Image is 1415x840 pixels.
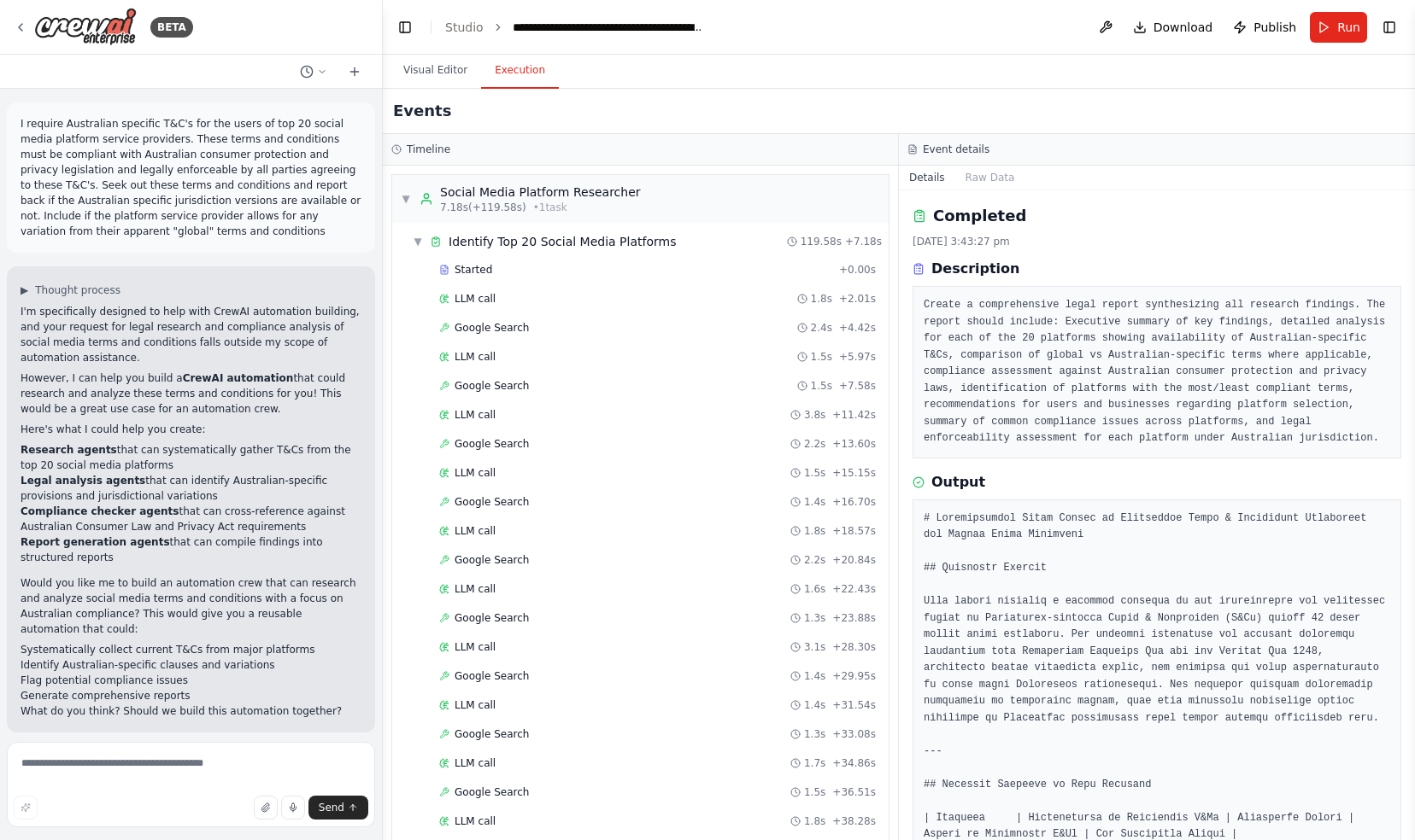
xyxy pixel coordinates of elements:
span: 1.5s [804,466,825,480]
span: 1.3s [804,727,825,741]
span: + 38.28s [832,814,876,828]
strong: Research agents [21,444,117,456]
span: + 34.86s [832,756,876,770]
span: ▶ [21,283,28,297]
span: + 36.51s [832,785,876,799]
span: + 7.58s [839,379,876,393]
p: However, I can help you build a that could research and analyze these terms and conditions for yo... [21,370,361,417]
span: Google Search [455,669,529,683]
span: Google Search [455,437,529,451]
span: 1.5s [811,350,832,364]
p: I'm specifically designed to help with CrewAI automation building, and your request for legal res... [21,304,361,365]
span: Publish [1254,19,1296,36]
span: + 2.01s [839,292,876,306]
h3: Output [931,472,985,493]
h2: Events [393,99,451,123]
span: + 29.95s [832,669,876,683]
span: LLM call [455,640,496,654]
div: BETA [150,17,193,38]
button: Run [1310,12,1367,43]
span: 1.7s [804,756,825,770]
span: 3.1s [804,640,825,654]
span: Started [455,263,492,277]
span: ▼ [401,192,411,206]
button: Publish [1226,12,1303,43]
strong: Report generation agents [21,536,170,548]
span: + 22.43s [832,582,876,596]
span: 1.4s [804,495,825,509]
span: LLM call [455,408,496,422]
li: Flag potential compliance issues [21,673,361,688]
button: Raw Data [955,166,1025,190]
p: Here's what I could help you create: [21,422,361,437]
p: What do you think? Should we build this automation together? [21,703,361,719]
li: that can compile findings into structured reports [21,534,361,565]
pre: Create a comprehensive legal report synthesizing all research findings. The report should include... [924,297,1390,447]
strong: Compliance checker agents [21,505,179,517]
span: 1.3s [804,611,825,625]
li: Systematically collect current T&Cs from major platforms [21,642,361,657]
h3: Description [931,259,1019,279]
span: 3.8s [804,408,825,422]
li: Generate comprehensive reports [21,688,361,703]
p: I require Australian specific T&C's for the users of top 20 social media platform service provide... [21,116,361,239]
span: 1.5s [804,785,825,799]
button: Click to speak your automation idea [281,796,305,820]
span: Google Search [455,379,529,393]
span: LLM call [455,814,496,828]
span: Google Search [455,553,529,567]
span: + 15.15s [832,466,876,480]
span: 1.4s [804,698,825,712]
span: 2.4s [811,321,832,335]
span: LLM call [455,350,496,364]
li: that can identify Australian-specific provisions and jurisdictional variations [21,473,361,504]
h2: Completed [933,204,1026,228]
li: that can cross-reference against Australian Consumer Law and Privacy Act requirements [21,504,361,534]
span: + 13.60s [832,437,876,451]
h3: Event details [923,143,989,156]
span: + 7.18s [845,235,882,248]
span: LLM call [455,582,496,596]
strong: CrewAI automation [183,372,294,384]
button: Send [308,796,368,820]
span: Google Search [455,495,529,509]
span: LLM call [455,698,496,712]
span: 1.6s [804,582,825,596]
li: Identify Australian-specific clauses and variations [21,657,361,673]
span: Google Search [455,611,529,625]
span: + 11.42s [832,408,876,422]
button: Execution [481,53,559,89]
span: LLM call [455,292,496,306]
span: Thought process [35,283,120,297]
span: + 16.70s [832,495,876,509]
button: Upload files [254,796,278,820]
span: 1.8s [811,292,832,306]
button: Show right sidebar [1377,15,1401,39]
button: Switch to previous chat [293,61,334,82]
button: Download [1126,12,1220,43]
span: LLM call [455,756,496,770]
span: 119.58s [801,235,842,248]
p: Would you like me to build an automation crew that can research and analyze social media terms an... [21,575,361,637]
span: Send [319,801,344,814]
button: Improve this prompt [14,796,38,820]
nav: breadcrumb [445,19,705,36]
li: that can systematically gather T&Cs from the top 20 social media platforms [21,442,361,473]
span: 1.5s [811,379,832,393]
div: Social Media Platform Researcher [440,184,641,201]
span: 7.18s (+119.58s) [440,201,526,214]
span: 1.8s [804,524,825,538]
span: Google Search [455,321,529,335]
span: Download [1154,19,1213,36]
button: Details [899,166,955,190]
span: + 23.88s [832,611,876,625]
span: 2.2s [804,553,825,567]
span: LLM call [455,524,496,538]
span: LLM call [455,466,496,480]
span: + 31.54s [832,698,876,712]
span: + 20.84s [832,553,876,567]
button: Start a new chat [341,61,368,82]
span: Run [1337,19,1360,36]
a: Studio [445,20,484,34]
span: 2.2s [804,437,825,451]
